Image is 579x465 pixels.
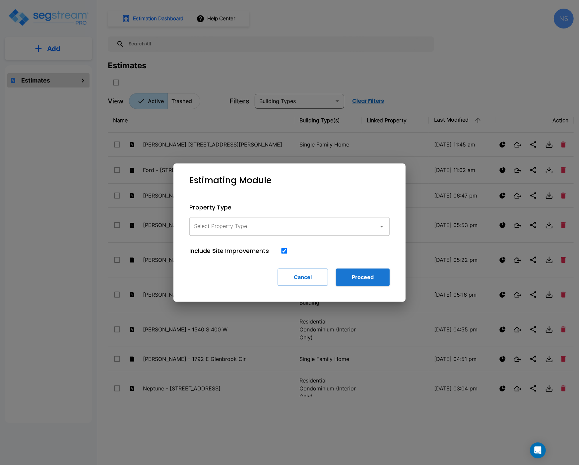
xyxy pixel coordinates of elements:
[189,174,272,187] p: Estimating Module
[278,268,328,286] button: Cancel
[189,203,390,212] p: Property Type
[336,268,390,286] button: Proceed
[530,442,546,458] div: Open Intercom Messenger
[189,246,269,255] p: Include Site Improvements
